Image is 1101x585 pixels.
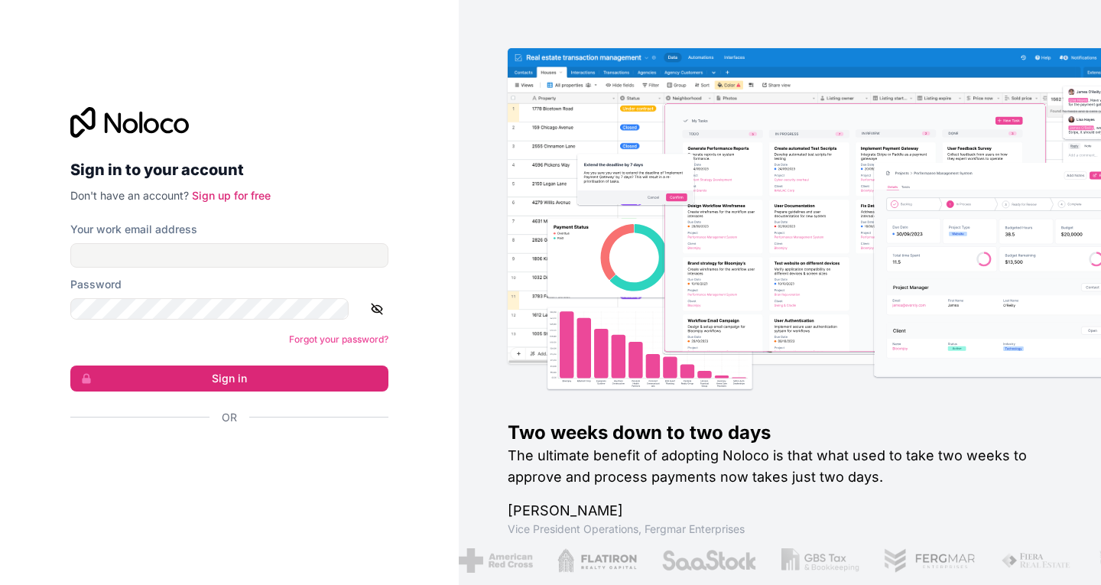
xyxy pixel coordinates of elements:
[781,548,859,573] img: /assets/gbstax-C-GtDUiK.png
[70,189,189,202] span: Don't have an account?
[508,445,1052,488] h2: The ultimate benefit of adopting Noloco is that what used to take two weeks to approve and proces...
[508,522,1052,537] h1: Vice President Operations , Fergmar Enterprises
[70,366,388,392] button: Sign in
[289,333,388,345] a: Forgot your password?
[63,442,356,476] iframe: Sign in with Google Button
[222,410,237,425] span: Or
[557,548,637,573] img: /assets/flatiron-C8eUkumj.png
[70,298,349,320] input: Password
[70,277,122,292] label: Password
[70,156,388,184] h2: Sign in to your account
[508,500,1052,522] h1: [PERSON_NAME]
[1001,548,1073,573] img: /assets/fiera-fwj2N5v4.png
[661,548,758,573] img: /assets/saastock-C6Zbiodz.png
[884,548,977,573] img: /assets/fergmar-CudnrXN5.png
[508,421,1052,445] h1: Two weeks down to two days
[70,222,197,237] label: Your work email address
[459,548,533,573] img: /assets/american-red-cross-BAupjrZR.png
[70,243,388,268] input: Email address
[192,189,271,202] a: Sign up for free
